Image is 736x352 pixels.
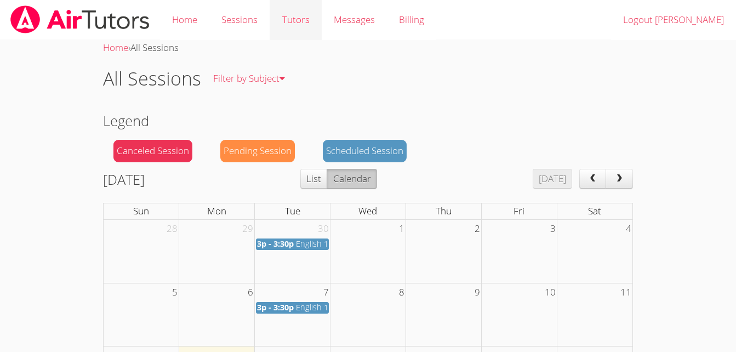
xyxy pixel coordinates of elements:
[296,239,333,249] span: English 11
[103,169,145,190] h2: [DATE]
[334,13,375,26] span: Messages
[207,205,226,217] span: Mon
[619,283,632,302] span: 11
[285,205,300,217] span: Tue
[103,41,128,54] a: Home
[257,239,294,249] span: 3p - 3:30p
[544,283,557,302] span: 10
[514,205,524,217] span: Fri
[133,205,149,217] span: Sun
[317,220,330,238] span: 30
[220,140,295,162] div: Pending Session
[322,283,330,302] span: 7
[201,59,297,99] a: Filter by Subject
[9,5,151,33] img: airtutors_banner-c4298cdbf04f3fff15de1276eac7730deb9818008684d7c2e4769d2f7ddbe033.png
[130,41,179,54] span: All Sessions
[171,283,179,302] span: 5
[588,205,601,217] span: Sat
[327,169,376,189] button: Calendar
[296,302,333,313] span: English 11
[241,220,254,238] span: 29
[398,220,406,238] span: 1
[257,302,294,313] span: 3p - 3:30p
[323,140,407,162] div: Scheduled Session
[473,220,481,238] span: 2
[256,239,329,250] a: 3p - 3:30p English 11
[533,169,572,189] button: [DATE]
[166,220,179,238] span: 28
[247,283,254,302] span: 6
[473,283,481,302] span: 9
[625,220,632,238] span: 4
[549,220,557,238] span: 3
[300,169,327,189] button: List
[606,169,633,189] button: next
[398,283,406,302] span: 8
[103,110,633,131] h2: Legend
[579,169,607,189] button: prev
[103,65,201,93] h1: All Sessions
[436,205,452,217] span: Thu
[358,205,377,217] span: Wed
[103,40,633,56] div: ›
[113,140,192,162] div: Canceled Session
[256,302,329,314] a: 3p - 3:30p English 11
